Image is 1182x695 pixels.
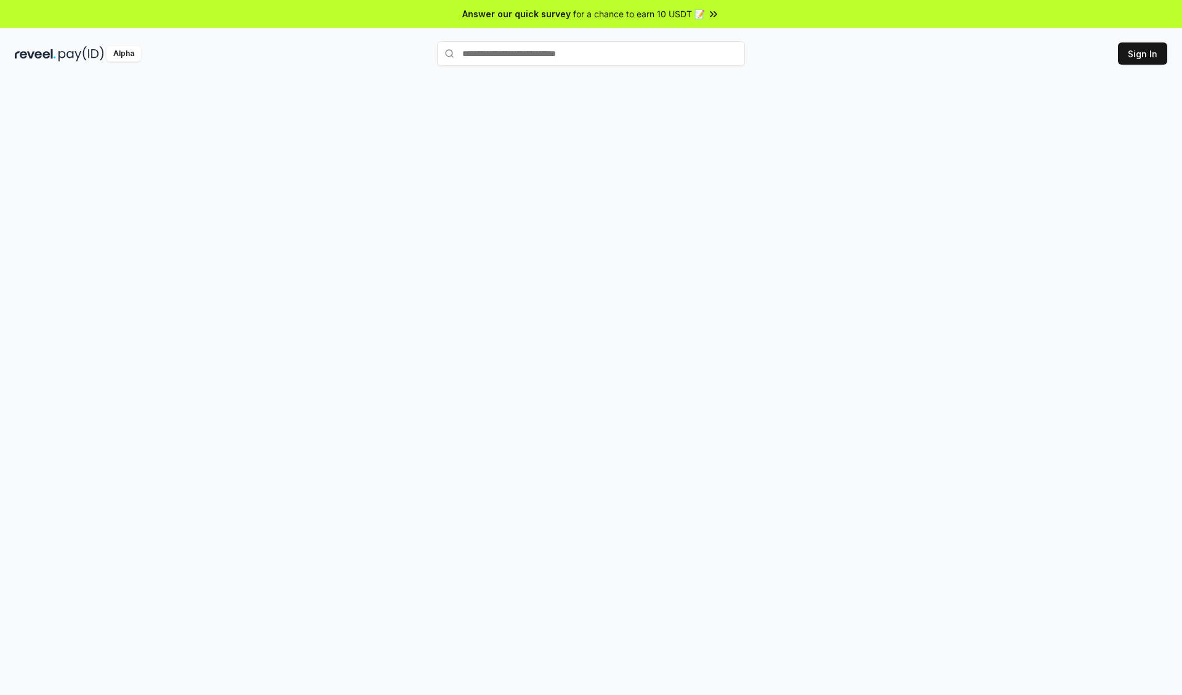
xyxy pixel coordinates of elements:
img: pay_id [58,46,104,62]
span: Answer our quick survey [462,7,571,20]
img: reveel_dark [15,46,56,62]
button: Sign In [1118,42,1167,65]
span: for a chance to earn 10 USDT 📝 [573,7,705,20]
div: Alpha [107,46,141,62]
